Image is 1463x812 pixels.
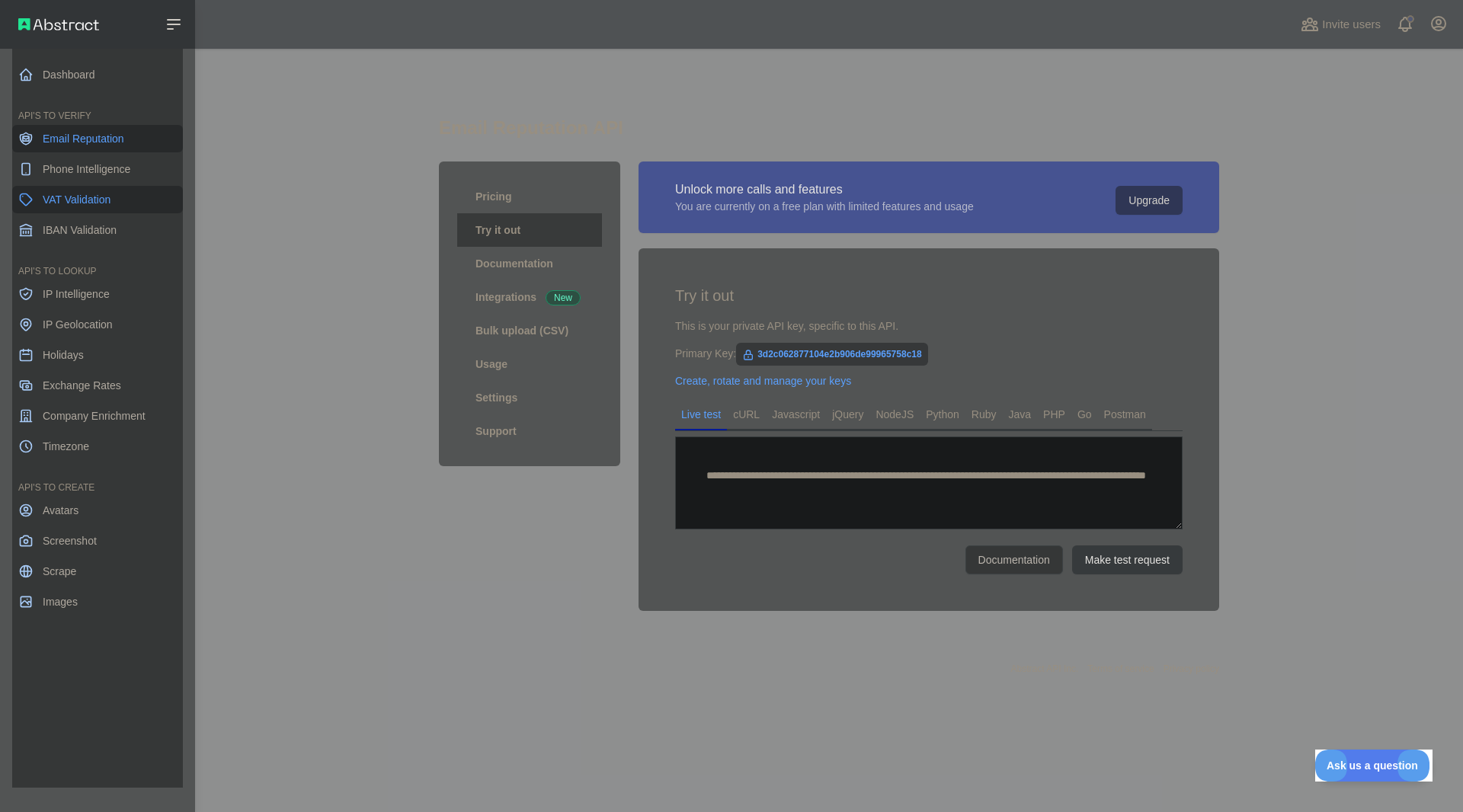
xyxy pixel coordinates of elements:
[12,372,183,399] a: Exchange Rates
[1072,545,1183,574] button: Make test request
[675,346,1183,361] div: Primary Key:
[675,375,851,387] a: Create, rotate and manage your keys
[1003,402,1038,427] a: Java
[457,381,602,414] a: Settings
[12,588,183,615] a: Images
[12,497,183,524] a: Avatars
[1087,663,1154,674] a: Terms of service
[12,247,183,277] div: API'S TO LOOKUP
[1098,402,1152,427] a: Postman
[1322,16,1381,34] span: Invite users
[546,290,581,305] span: New
[727,402,766,427] a: cURL
[12,61,183,88] a: Dashboard
[1071,402,1098,427] a: Go
[1116,186,1183,215] button: Upgrade
[675,285,1183,306] h2: Try it out
[43,131,124,146] span: Email Reputation
[1011,663,1079,674] a: Abstract API Inc.
[826,402,869,427] a: jQuery
[12,558,183,585] a: Scrape
[457,414,602,448] a: Support
[12,311,183,338] a: IP Geolocation
[43,408,146,424] span: Company Enrichment
[43,503,78,518] span: Avatars
[43,222,117,238] span: IBAN Validation
[457,280,602,314] a: Integrations New
[869,402,920,427] a: NodeJS
[12,433,183,460] a: Timezone
[43,317,113,332] span: IP Geolocation
[457,347,602,381] a: Usage
[12,155,183,183] a: Phone Intelligence
[766,402,826,427] a: Javascript
[965,545,1063,574] a: Documentation
[12,341,183,369] a: Holidays
[675,199,974,214] div: You are currently on a free plan with limited features and usage
[439,116,1219,152] h1: Email Reputation API
[12,402,183,430] a: Company Enrichment
[12,463,183,494] div: API'S TO CREATE
[12,186,183,213] a: VAT Validation
[736,343,928,366] span: 3d2c062877104e2b906de99965758c18
[43,533,97,548] span: Screenshot
[675,402,727,427] a: Live test
[12,125,183,152] a: Email Reputation
[12,91,183,122] div: API'S TO VERIFY
[43,439,89,454] span: Timezone
[43,192,110,207] span: VAT Validation
[1298,12,1384,37] button: Invite users
[1315,750,1433,782] iframe: Toggle Customer Support
[457,314,602,347] a: Bulk upload (CSV)
[18,18,99,30] img: Abstract API
[12,527,183,555] a: Screenshot
[1164,663,1219,674] a: Privacy policy
[457,213,602,247] a: Try it out
[43,286,110,302] span: IP Intelligence
[675,181,974,199] div: Unlock more calls and features
[920,402,965,427] a: Python
[43,564,76,579] span: Scrape
[43,594,78,609] span: Images
[457,180,602,213] a: Pricing
[12,216,183,244] a: IBAN Validation
[12,280,183,308] a: IP Intelligence
[675,318,1183,334] div: This is your private API key, specific to this API.
[1037,402,1071,427] a: PHP
[457,247,602,280] a: Documentation
[43,161,130,177] span: Phone Intelligence
[43,378,121,393] span: Exchange Rates
[43,347,84,363] span: Holidays
[965,402,1003,427] a: Ruby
